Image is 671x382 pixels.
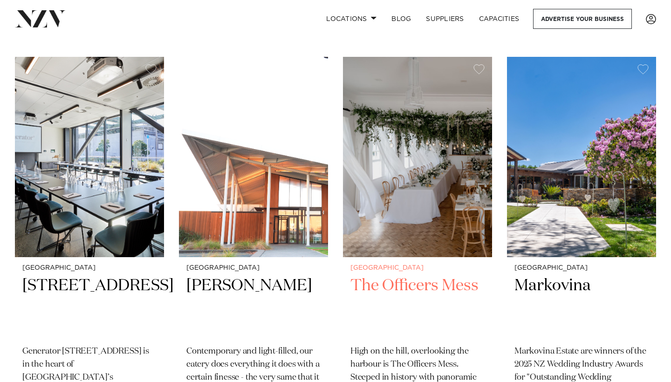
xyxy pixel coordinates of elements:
[350,275,485,338] h2: The Officers Mess
[22,265,157,272] small: [GEOGRAPHIC_DATA]
[472,9,527,29] a: Capacities
[514,265,649,272] small: [GEOGRAPHIC_DATA]
[514,275,649,338] h2: Markovina
[319,9,384,29] a: Locations
[15,10,66,27] img: nzv-logo.png
[186,275,321,338] h2: [PERSON_NAME]
[186,265,321,272] small: [GEOGRAPHIC_DATA]
[350,265,485,272] small: [GEOGRAPHIC_DATA]
[418,9,471,29] a: SUPPLIERS
[533,9,632,29] a: Advertise your business
[384,9,418,29] a: BLOG
[22,275,157,338] h2: [STREET_ADDRESS]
